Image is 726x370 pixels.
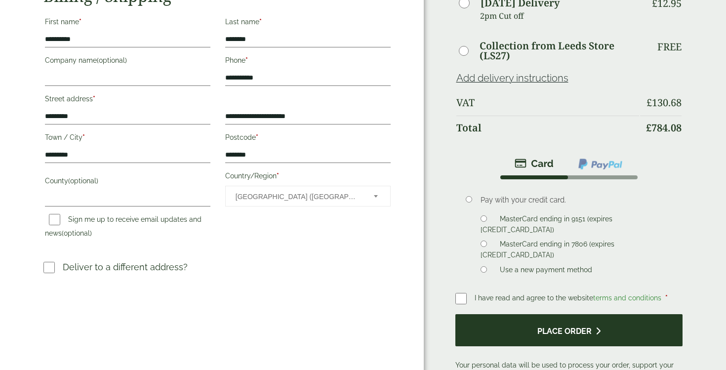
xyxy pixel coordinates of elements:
label: MasterCard ending in 9151 (expires [CREDIT_CARD_DATA]) [481,215,612,237]
span: United Kingdom (UK) [236,186,361,207]
p: Pay with your credit card. [481,195,667,206]
abbr: required [259,18,262,26]
input: Sign me up to receive email updates and news(optional) [49,214,60,225]
p: 2pm Cut off [480,8,639,23]
label: Sign me up to receive email updates and news [45,215,202,240]
label: Use a new payment method [496,266,596,277]
abbr: required [82,133,85,141]
a: Add delivery instructions [456,72,568,84]
label: County [45,174,210,191]
abbr: required [245,56,248,64]
span: Country/Region [225,186,391,206]
label: Town / City [45,130,210,147]
span: £ [646,121,651,134]
label: MasterCard ending in 7806 (expires [CREDIT_CARD_DATA]) [481,240,614,262]
label: Phone [225,53,391,70]
label: Company name [45,53,210,70]
abbr: required [93,95,95,103]
bdi: 130.68 [646,96,682,109]
label: Street address [45,92,210,109]
bdi: 784.08 [646,121,682,134]
img: stripe.png [515,158,554,169]
abbr: required [256,133,258,141]
span: (optional) [97,56,127,64]
button: Place order [455,314,683,346]
span: (optional) [62,229,92,237]
label: Last name [225,15,391,32]
img: ppcp-gateway.png [577,158,623,170]
label: First name [45,15,210,32]
p: Free [657,41,682,53]
label: Country/Region [225,169,391,186]
abbr: required [79,18,81,26]
label: Collection from Leeds Store (LS27) [480,41,639,61]
abbr: required [277,172,279,180]
th: Total [456,116,639,140]
label: Postcode [225,130,391,147]
span: £ [646,96,652,109]
span: (optional) [68,177,98,185]
p: Deliver to a different address? [63,260,188,274]
th: VAT [456,91,639,115]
